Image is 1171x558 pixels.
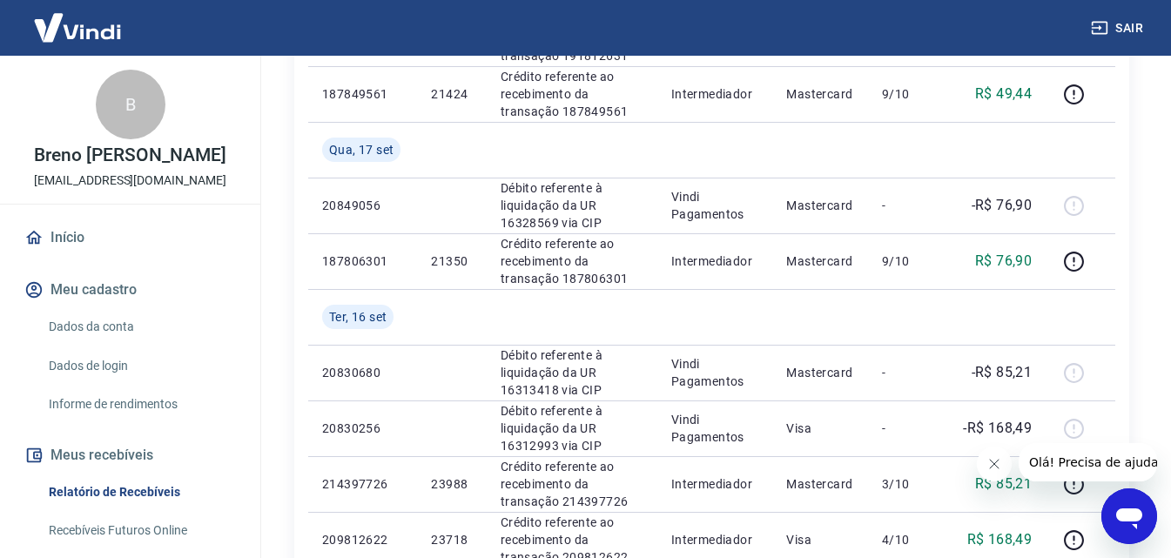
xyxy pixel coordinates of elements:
[501,346,643,399] p: Débito referente à liquidação da UR 16313418 via CIP
[882,197,933,214] p: -
[671,531,759,548] p: Intermediador
[431,252,472,270] p: 21350
[882,364,933,381] p: -
[975,84,1032,104] p: R$ 49,44
[42,348,239,384] a: Dados de login
[322,420,403,437] p: 20830256
[786,197,854,214] p: Mastercard
[977,447,1012,481] iframe: Fechar mensagem
[671,188,759,223] p: Vindi Pagamentos
[322,252,403,270] p: 187806301
[501,402,643,454] p: Débito referente à liquidação da UR 16312993 via CIP
[786,252,854,270] p: Mastercard
[882,531,933,548] p: 4/10
[671,85,759,103] p: Intermediador
[322,85,403,103] p: 187849561
[972,362,1033,383] p: -R$ 85,21
[21,1,134,54] img: Vindi
[671,355,759,390] p: Vindi Pagamentos
[501,179,643,232] p: Débito referente à liquidação da UR 16328569 via CIP
[96,70,165,139] div: B
[967,529,1033,550] p: R$ 168,49
[21,436,239,474] button: Meus recebíveis
[671,411,759,446] p: Vindi Pagamentos
[1087,12,1150,44] button: Sair
[21,218,239,257] a: Início
[786,364,854,381] p: Mastercard
[501,68,643,120] p: Crédito referente ao recebimento da transação 187849561
[1101,488,1157,544] iframe: Botão para abrir a janela de mensagens
[42,309,239,345] a: Dados da conta
[322,475,403,493] p: 214397726
[42,474,239,510] a: Relatório de Recebíveis
[972,195,1033,216] p: -R$ 76,90
[431,85,472,103] p: 21424
[34,171,226,190] p: [EMAIL_ADDRESS][DOMAIN_NAME]
[786,475,854,493] p: Mastercard
[963,418,1032,439] p: -R$ 168,49
[42,513,239,548] a: Recebíveis Futuros Online
[322,531,403,548] p: 209812622
[975,251,1032,272] p: R$ 76,90
[1019,443,1157,481] iframe: Mensagem da empresa
[329,308,387,326] span: Ter, 16 set
[431,475,472,493] p: 23988
[431,531,472,548] p: 23718
[786,85,854,103] p: Mastercard
[786,531,854,548] p: Visa
[34,146,225,165] p: Breno [PERSON_NAME]
[882,420,933,437] p: -
[42,387,239,422] a: Informe de rendimentos
[501,458,643,510] p: Crédito referente ao recebimento da transação 214397726
[322,197,403,214] p: 20849056
[882,252,933,270] p: 9/10
[329,141,394,158] span: Qua, 17 set
[882,85,933,103] p: 9/10
[501,235,643,287] p: Crédito referente ao recebimento da transação 187806301
[671,252,759,270] p: Intermediador
[786,420,854,437] p: Visa
[671,475,759,493] p: Intermediador
[10,12,146,26] span: Olá! Precisa de ajuda?
[882,475,933,493] p: 3/10
[21,271,239,309] button: Meu cadastro
[975,474,1032,494] p: R$ 85,21
[322,364,403,381] p: 20830680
